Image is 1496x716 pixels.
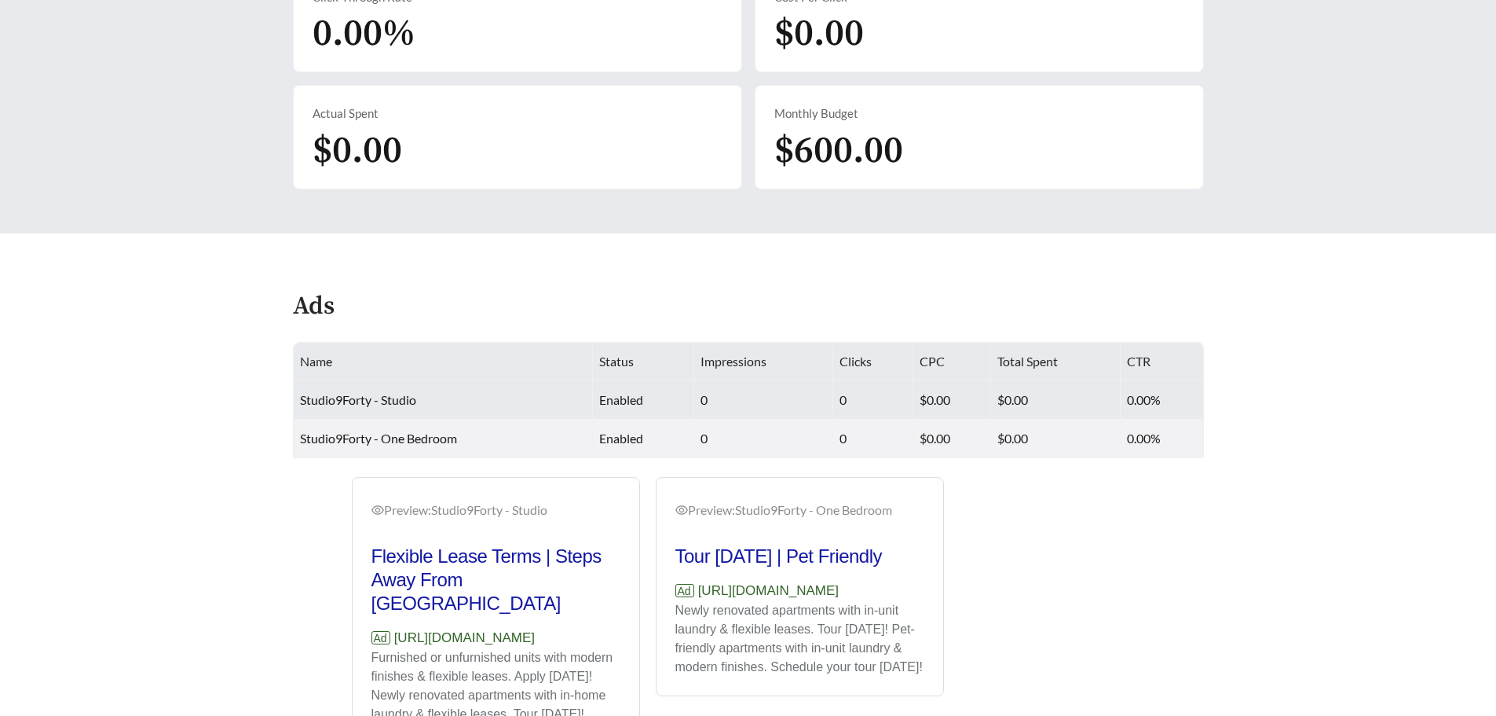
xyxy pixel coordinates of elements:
[1121,381,1204,420] td: 0.00%
[313,127,402,174] span: $0.00
[593,343,693,381] th: Status
[991,381,1121,420] td: $0.00
[675,501,924,520] div: Preview: Studio9Forty - One Bedroom
[675,584,694,597] span: Ad
[300,392,416,407] span: Studio9Forty - Studio
[293,293,335,321] h4: Ads
[833,343,913,381] th: Clicks
[599,392,643,407] span: enabled
[833,420,913,458] td: 0
[991,420,1121,458] td: $0.00
[833,381,913,420] td: 0
[313,10,415,57] span: 0.00%
[913,420,990,458] td: $0.00
[675,581,924,601] p: [URL][DOMAIN_NAME]
[675,545,924,568] h2: Tour [DATE] | Pet Friendly
[300,431,457,446] span: Studio9Forty - One Bedroom
[694,381,834,420] td: 0
[774,127,903,174] span: $600.00
[313,105,722,123] div: Actual Spent
[694,420,834,458] td: 0
[774,10,864,57] span: $0.00
[599,431,643,446] span: enabled
[675,601,924,677] p: Newly renovated apartments with in-unit laundry & flexible leases. Tour [DATE]! Pet-friendly apar...
[991,343,1121,381] th: Total Spent
[1127,354,1150,369] span: CTR
[1121,420,1204,458] td: 0.00%
[774,105,1184,123] div: Monthly Budget
[294,343,594,381] th: Name
[913,381,990,420] td: $0.00
[675,504,688,516] span: eye
[920,354,945,369] span: CPC
[694,343,834,381] th: Impressions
